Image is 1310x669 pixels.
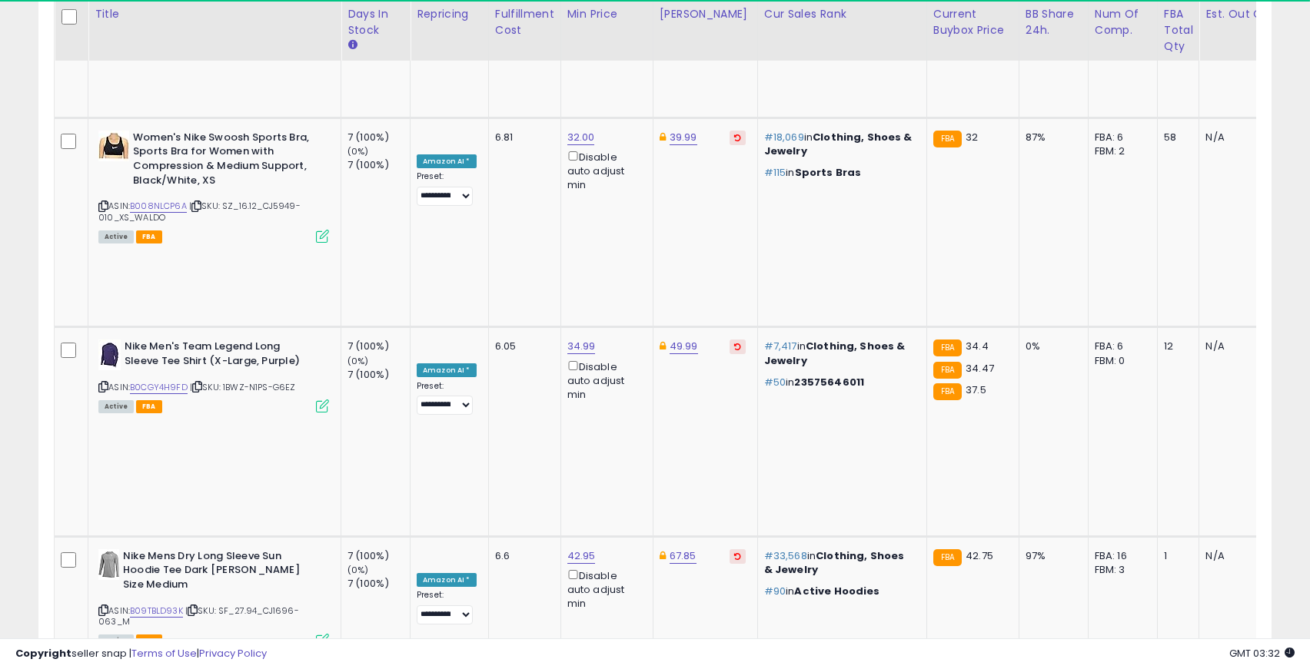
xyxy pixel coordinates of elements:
[136,400,162,413] span: FBA
[764,376,915,389] p: in
[1229,646,1295,661] span: 2025-09-7 03:32 GMT
[1026,549,1076,563] div: 97%
[130,200,187,213] a: B008NLCP6A
[98,200,301,223] span: | SKU: SZ_16.12_CJ5949-010_XS_WALDO
[933,383,962,400] small: FBA
[347,145,369,157] small: (0%)
[417,6,482,22] div: Repricing
[417,590,477,624] div: Preset:
[567,548,596,564] a: 42.95
[347,131,410,144] div: 7 (100%)
[1095,339,1145,353] div: FBA: 6
[966,339,989,353] span: 34.4
[764,131,915,158] p: in
[567,567,641,611] div: Disable auto adjust min
[417,573,477,587] div: Amazon AI *
[495,339,549,353] div: 6.05
[567,358,641,402] div: Disable auto adjust min
[764,339,906,367] span: Clothing, Shoes & Jewelry
[347,158,410,172] div: 7 (100%)
[567,148,641,193] div: Disable auto adjust min
[1164,339,1188,353] div: 12
[795,165,862,180] span: Sports Bras
[130,381,188,394] a: B0CGY4H9FD
[1026,131,1076,144] div: 87%
[794,375,864,389] span: 23575646011
[1095,563,1145,577] div: FBM: 3
[125,339,311,372] b: Nike Men's Team Legend Long Sleeve Tee Shirt (X-Large, Purple)
[347,38,357,52] small: Days In Stock.
[495,6,554,38] div: Fulfillment Cost
[764,339,797,353] span: #7,417
[966,361,994,376] span: 34.47
[764,339,915,367] p: in
[347,564,369,576] small: (0%)
[1095,131,1145,144] div: FBA: 6
[1095,549,1145,563] div: FBA: 16
[98,230,134,243] span: All listings currently available for purchase on Amazon
[567,130,595,145] a: 32.00
[15,647,267,661] div: seller snap | |
[347,355,369,367] small: (0%)
[764,130,804,144] span: #18,069
[1095,144,1145,158] div: FBM: 2
[966,548,993,563] span: 42.75
[670,548,697,564] a: 67.85
[764,548,905,577] span: Clothing, Shoes & Jewelry
[764,584,786,598] span: #90
[1164,549,1188,563] div: 1
[98,634,134,647] span: All listings currently available for purchase on Amazon
[347,6,404,38] div: Days In Stock
[98,339,121,370] img: 21JQ024EG4L._SL40_.jpg
[933,549,962,566] small: FBA
[15,646,71,661] strong: Copyright
[347,549,410,563] div: 7 (100%)
[417,154,477,168] div: Amazon AI *
[764,130,913,158] span: Clothing, Shoes & Jewelry
[764,549,915,577] p: in
[417,363,477,377] div: Amazon AI *
[136,230,162,243] span: FBA
[123,549,310,596] b: Nike Mens Dry Long Sleeve Sun Hoodie Tee Dark [PERSON_NAME] Size Medium
[98,131,129,161] img: 41eWphauveL._SL40_.jpg
[966,130,978,144] span: 32
[1164,131,1188,144] div: 58
[495,549,549,563] div: 6.6
[1164,6,1193,55] div: FBA Total Qty
[98,339,329,411] div: ASIN:
[417,381,477,416] div: Preset:
[1095,6,1151,38] div: Num of Comp.
[131,646,197,661] a: Terms of Use
[933,131,962,147] small: FBA
[417,171,477,206] div: Preset:
[1026,339,1076,353] div: 0%
[764,375,786,389] span: #50
[98,604,299,628] span: | SKU: SF_27.94_CJ1696-063_M
[98,549,119,580] img: 310-2-2697L._SL40_.jpg
[199,646,267,661] a: Privacy Policy
[98,131,329,241] div: ASIN:
[1026,6,1082,38] div: BB Share 24h.
[933,362,962,379] small: FBA
[130,604,183,618] a: B09TBLD93K
[495,131,549,144] div: 6.81
[567,6,647,22] div: Min Price
[190,381,296,393] span: | SKU: 1BWZ-N1PS-G6EZ
[95,6,334,22] div: Title
[670,130,697,145] a: 39.99
[764,6,920,22] div: Cur Sales Rank
[567,339,596,354] a: 34.99
[670,339,698,354] a: 49.99
[660,6,751,22] div: [PERSON_NAME]
[764,165,786,180] span: #115
[794,584,879,598] span: Active Hoodies
[764,585,915,598] p: in
[764,548,807,563] span: #33,568
[966,383,986,397] span: 37.5
[98,549,329,646] div: ASIN:
[347,577,410,591] div: 7 (100%)
[933,339,962,356] small: FBA
[347,368,410,382] div: 7 (100%)
[764,166,915,180] p: in
[933,6,1012,38] div: Current Buybox Price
